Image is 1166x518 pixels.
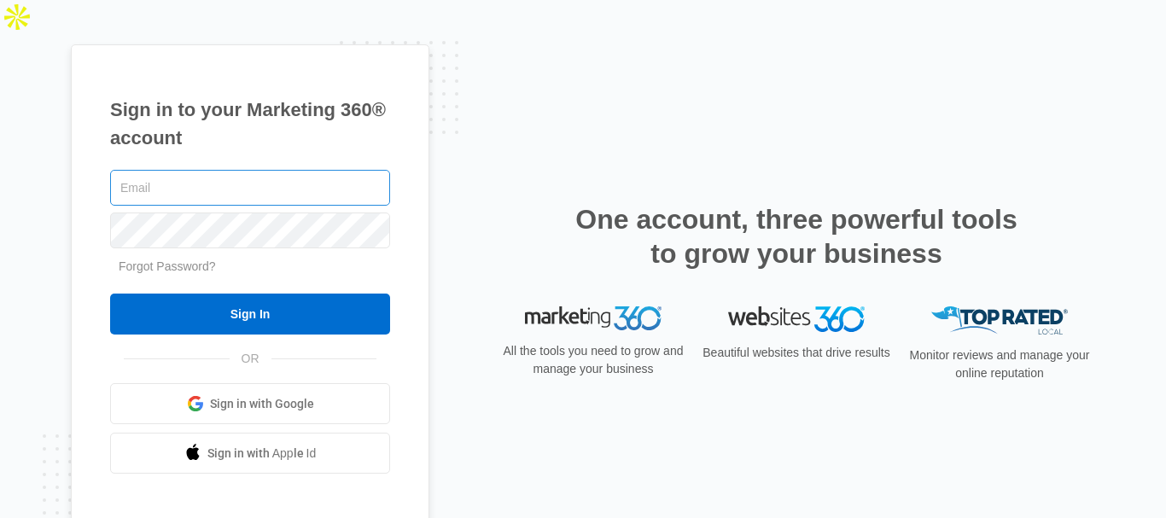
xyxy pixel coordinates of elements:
[904,346,1095,382] p: Monitor reviews and manage your online reputation
[207,445,317,463] span: Sign in with Apple Id
[110,294,390,335] input: Sign In
[701,344,892,362] p: Beautiful websites that drive results
[230,350,271,368] span: OR
[110,433,390,474] a: Sign in with Apple Id
[570,202,1023,271] h2: One account, three powerful tools to grow your business
[498,342,689,378] p: All the tools you need to grow and manage your business
[110,383,390,424] a: Sign in with Google
[728,306,865,331] img: Websites 360
[110,96,390,152] h1: Sign in to your Marketing 360® account
[210,395,314,413] span: Sign in with Google
[110,170,390,206] input: Email
[525,306,662,330] img: Marketing 360
[119,259,216,273] a: Forgot Password?
[931,306,1068,335] img: Top Rated Local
